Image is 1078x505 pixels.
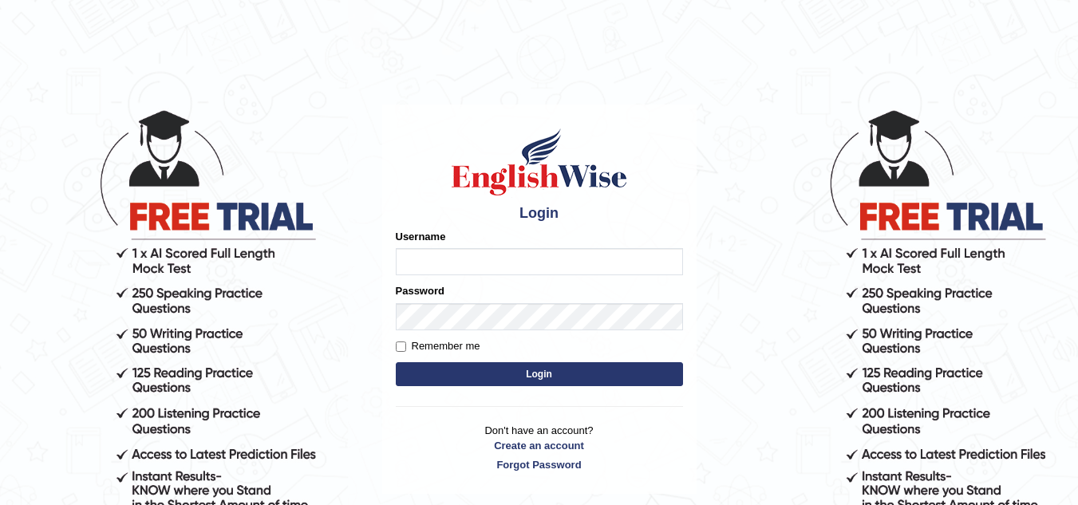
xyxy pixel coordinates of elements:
[396,206,683,222] h4: Login
[448,126,630,198] img: Logo of English Wise sign in for intelligent practice with AI
[396,338,480,354] label: Remember me
[396,362,683,386] button: Login
[396,457,683,472] a: Forgot Password
[396,438,683,453] a: Create an account
[396,341,406,352] input: Remember me
[396,423,683,472] p: Don't have an account?
[396,283,444,298] label: Password
[396,229,446,244] label: Username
